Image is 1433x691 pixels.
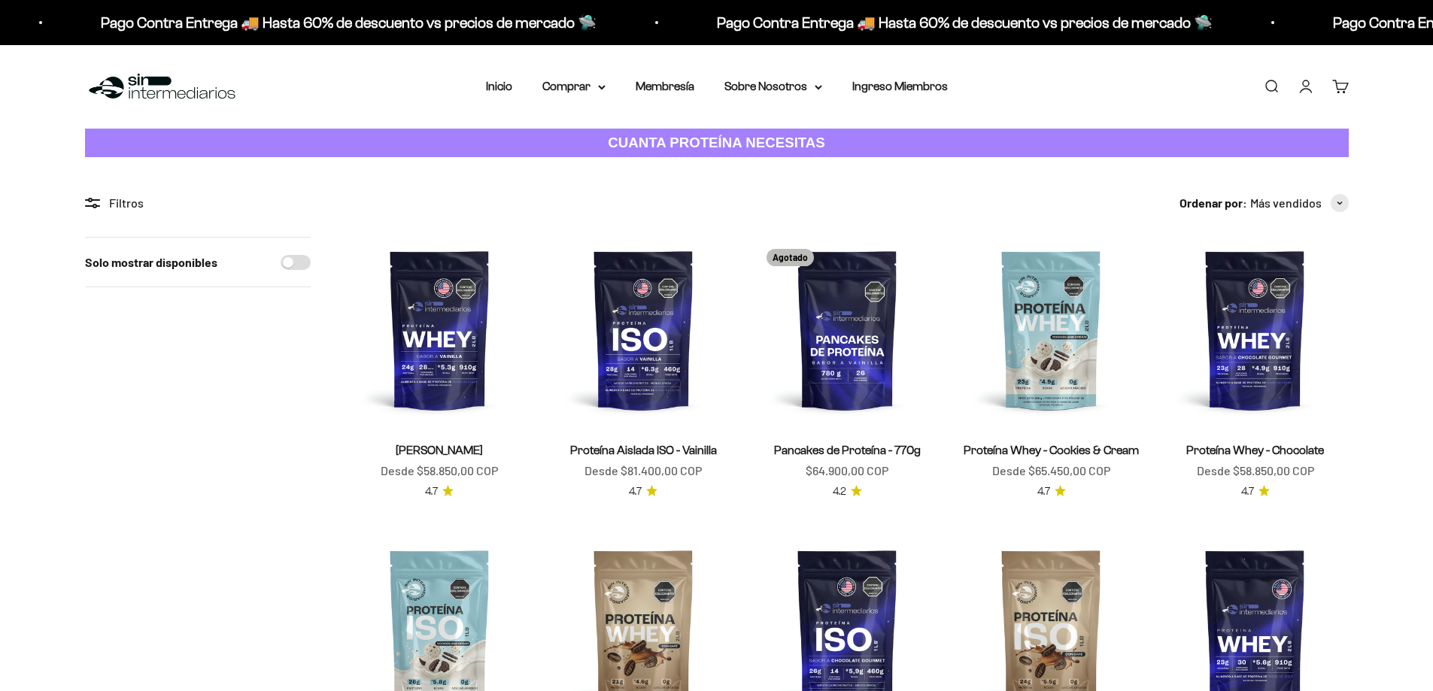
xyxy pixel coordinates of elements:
[1037,483,1050,500] span: 4.7
[85,129,1349,158] a: CUANTA PROTEÍNA NECESITAS
[1179,193,1247,213] span: Ordenar por:
[833,483,862,500] a: 4.24.2 de 5.0 estrellas
[522,11,1018,35] p: Pago Contra Entrega 🚚 Hasta 60% de descuento vs precios de mercado 🛸
[852,80,948,92] a: Ingreso Miembros
[85,253,217,272] label: Solo mostrar disponibles
[964,444,1139,456] a: Proteína Whey - Cookies & Cream
[629,483,642,500] span: 4.7
[636,80,694,92] a: Membresía
[1037,483,1066,500] a: 4.74.7 de 5.0 estrellas
[1250,193,1349,213] button: Más vendidos
[629,483,657,500] a: 4.74.7 de 5.0 estrellas
[542,77,606,96] summary: Comprar
[381,461,498,480] sale-price: Desde $58.850,00 COP
[584,461,702,480] sale-price: Desde $81.400,00 COP
[425,483,438,500] span: 4.7
[1186,444,1324,456] a: Proteína Whey - Chocolate
[1241,483,1254,500] span: 4.7
[425,483,454,500] a: 4.74.7 de 5.0 estrellas
[570,444,717,456] a: Proteína Aislada ISO - Vainilla
[774,444,921,456] a: Pancakes de Proteína - 770g
[486,80,512,92] a: Inicio
[1250,193,1322,213] span: Más vendidos
[1197,461,1314,480] sale-price: Desde $58.850,00 COP
[724,77,822,96] summary: Sobre Nosotros
[833,483,846,500] span: 4.2
[396,444,483,456] a: [PERSON_NAME]
[806,461,888,480] sale-price: $64.900,00 COP
[1241,483,1270,500] a: 4.74.7 de 5.0 estrellas
[608,135,825,150] strong: CUANTA PROTEÍNA NECESITAS
[85,193,311,213] div: Filtros
[992,461,1110,480] sale-price: Desde $65.450,00 COP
